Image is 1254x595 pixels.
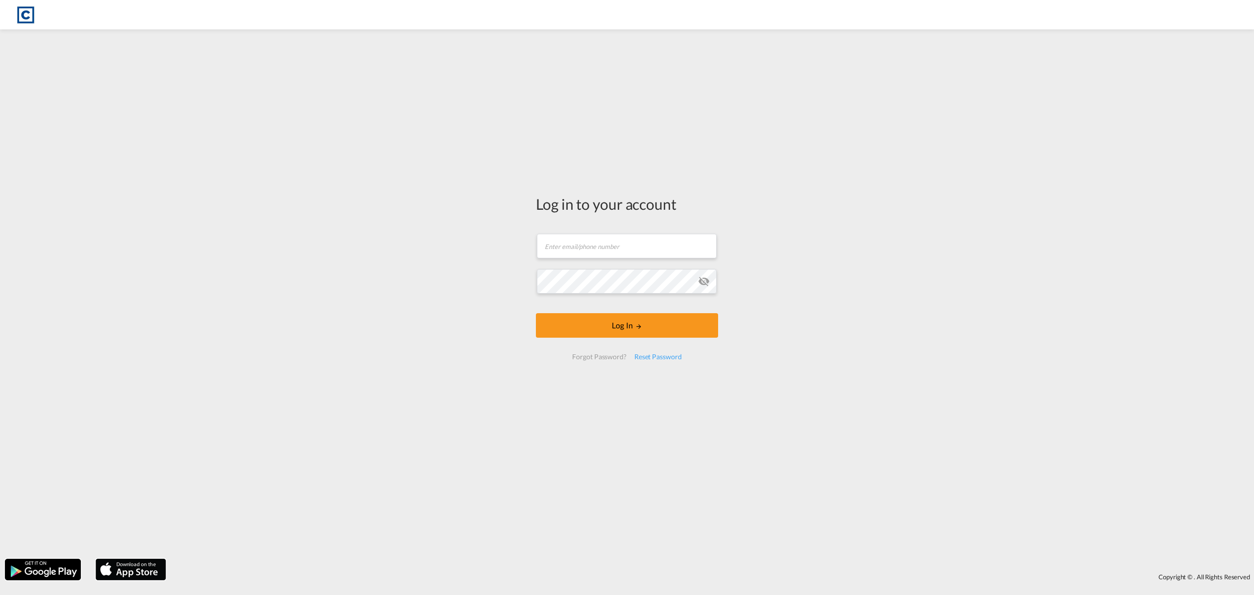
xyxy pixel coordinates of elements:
div: Copyright © . All Rights Reserved [171,569,1254,585]
input: Enter email/phone number [537,234,717,258]
img: apple.png [95,558,167,581]
div: Forgot Password? [568,348,630,366]
img: google.png [4,558,82,581]
img: 1fdb9190129311efbfaf67cbb4249bed.jpeg [15,4,37,26]
md-icon: icon-eye-off [698,275,710,287]
div: Reset Password [630,348,686,366]
button: LOGIN [536,313,718,338]
div: Log in to your account [536,194,718,214]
